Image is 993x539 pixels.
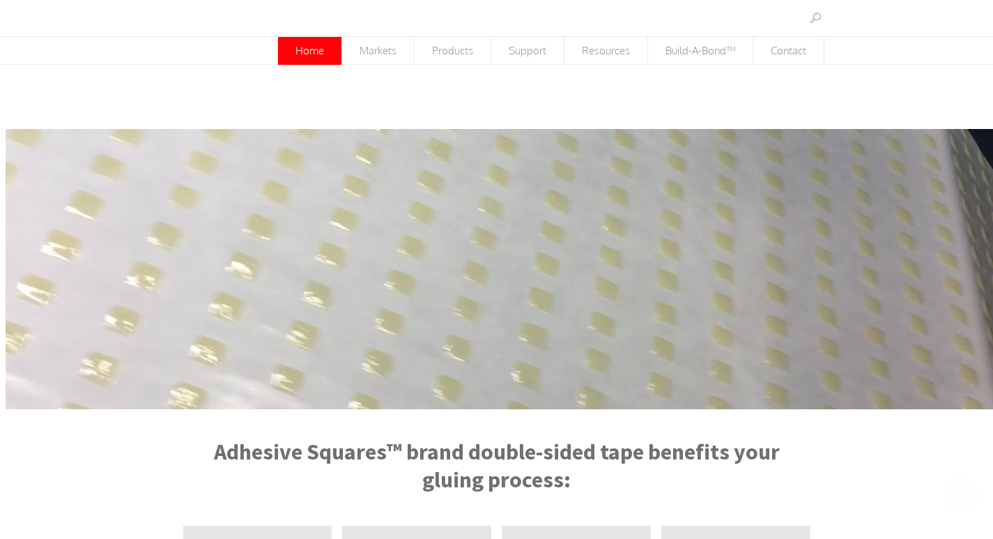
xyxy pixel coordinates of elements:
[491,37,564,65] a: Support
[277,37,342,65] a: Home
[753,37,824,64] span: Contact
[648,37,753,65] a: Build-A-Bond™
[491,37,564,64] span: Support
[278,37,341,64] span: Home
[342,37,414,64] span: Markets
[648,37,753,64] span: Build-A-Bond™
[564,37,647,64] span: Resources
[214,438,780,494] strong: Adhesive Squares™ brand double-sided tape benefits your gluing process:
[415,37,491,64] span: Products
